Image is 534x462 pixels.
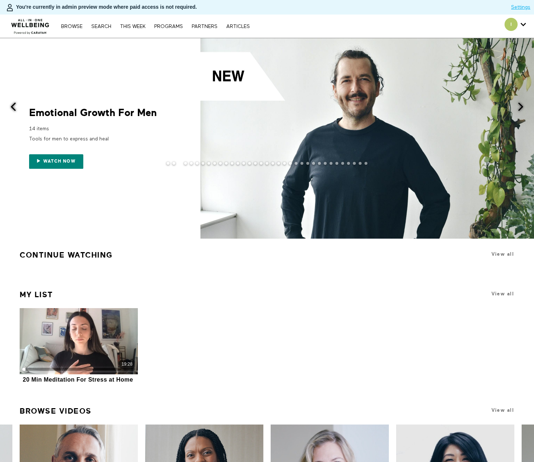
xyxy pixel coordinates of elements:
div: Secondary [499,15,531,38]
a: View all [491,407,514,413]
a: THIS WEEK [116,24,149,29]
a: PARTNERS [188,24,221,29]
a: View all [491,291,514,296]
div: 20 Min Meditation For Stress at Home [23,376,133,383]
a: View all [491,251,514,257]
a: Search [88,24,115,29]
a: PROGRAMS [151,24,187,29]
nav: Primary [57,23,253,30]
a: Browse [57,24,86,29]
img: person-bdfc0eaa9744423c596e6e1c01710c89950b1dff7c83b5d61d716cfd8139584f.svg [5,3,14,12]
a: 20 Min Meditation For Stress at Home19:2820 Min Meditation For Stress at Home [20,308,138,384]
a: Browse Videos [20,403,92,419]
div: 19:28 [121,361,132,367]
a: Settings [511,4,530,11]
a: ARTICLES [223,24,254,29]
a: My list [20,287,53,302]
img: CARAVAN [8,13,52,35]
a: Continue Watching [20,247,113,263]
